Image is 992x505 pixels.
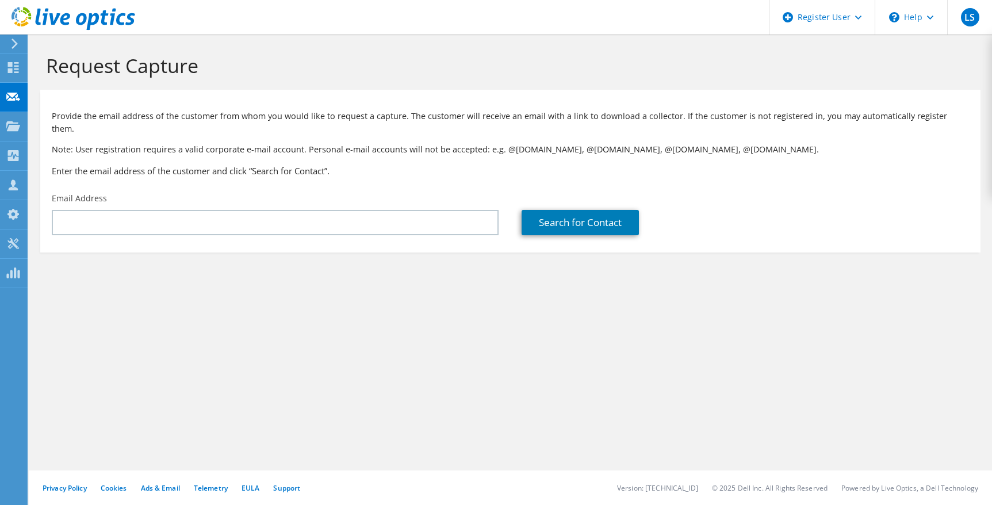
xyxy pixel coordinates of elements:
[46,53,969,78] h1: Request Capture
[52,143,969,156] p: Note: User registration requires a valid corporate e-mail account. Personal e-mail accounts will ...
[242,483,259,493] a: EULA
[52,164,969,177] h3: Enter the email address of the customer and click “Search for Contact”.
[273,483,300,493] a: Support
[522,210,639,235] a: Search for Contact
[194,483,228,493] a: Telemetry
[141,483,180,493] a: Ads & Email
[961,8,979,26] span: LS
[52,193,107,204] label: Email Address
[43,483,87,493] a: Privacy Policy
[617,483,698,493] li: Version: [TECHNICAL_ID]
[889,12,899,22] svg: \n
[101,483,127,493] a: Cookies
[712,483,828,493] li: © 2025 Dell Inc. All Rights Reserved
[52,110,969,135] p: Provide the email address of the customer from whom you would like to request a capture. The cust...
[841,483,978,493] li: Powered by Live Optics, a Dell Technology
